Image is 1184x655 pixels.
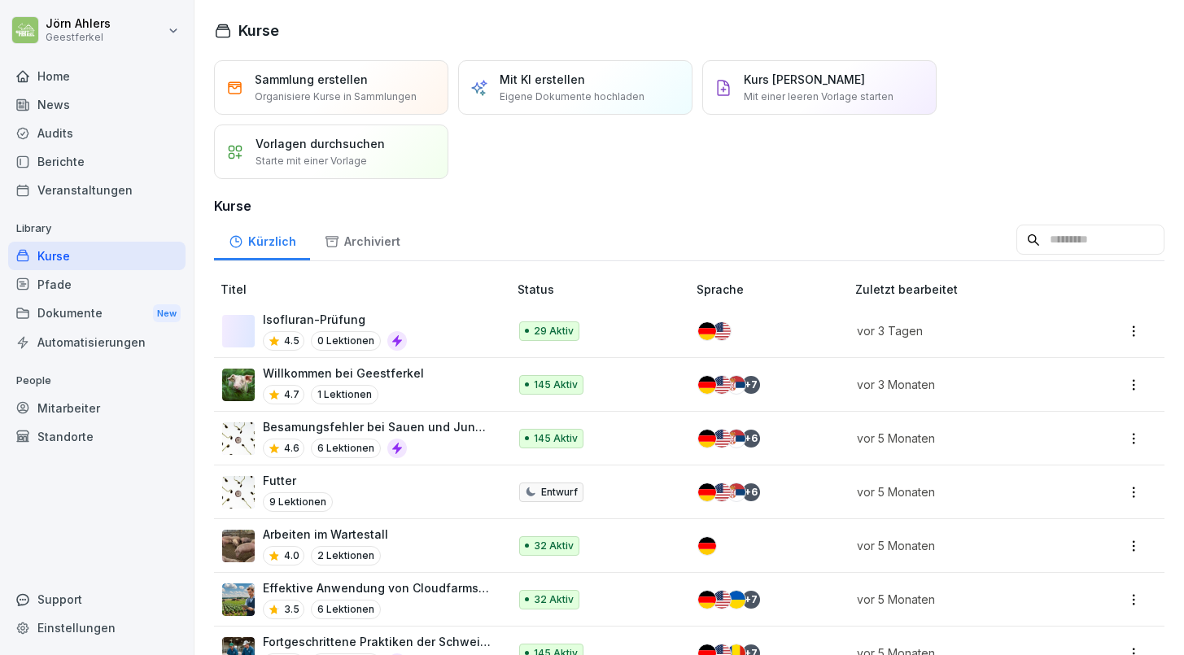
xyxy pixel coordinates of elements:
p: vor 5 Monaten [857,430,1065,447]
p: Entwurf [541,485,578,500]
a: Home [8,62,186,90]
p: People [8,368,186,394]
h1: Kurse [238,20,279,41]
img: de.svg [698,591,716,609]
img: e30uslgquzq3mm72mcqf4ts2.png [222,422,255,455]
a: Kürzlich [214,219,310,260]
a: Archiviert [310,219,414,260]
p: Titel [221,281,511,298]
a: Pfade [8,270,186,299]
img: us.svg [713,591,731,609]
p: Willkommen bei Geestferkel [263,365,424,382]
a: Mitarbeiter [8,394,186,422]
img: de.svg [698,537,716,555]
img: us.svg [713,376,731,394]
p: 4.0 [284,548,299,563]
p: 32 Aktiv [534,592,574,607]
div: + 6 [742,430,760,448]
a: DokumenteNew [8,299,186,329]
img: j6q9143mit8bhowzkysapsa8.png [222,369,255,401]
a: Kurse [8,242,186,270]
p: 145 Aktiv [534,431,578,446]
p: 0 Lektionen [311,331,381,351]
p: Isofluran-Prüfung [263,311,407,328]
a: News [8,90,186,119]
img: rs.svg [727,483,745,501]
a: Standorte [8,422,186,451]
p: Sprache [697,281,849,298]
a: Einstellungen [8,614,186,642]
p: Fortgeschrittene Praktiken der Schweinebesamung [263,633,492,650]
p: Vorlagen durchsuchen [256,135,385,152]
p: Effektive Anwendung von Cloudfarms im Betriebsalltag [263,579,492,596]
div: Dokumente [8,299,186,329]
div: + 7 [742,591,760,609]
p: Futter [263,472,333,489]
p: 29 Aktiv [534,324,574,338]
p: Organisiere Kurse in Sammlungen [255,90,417,104]
a: Berichte [8,147,186,176]
img: errc3411yktc8r6u19kiexp4.png [222,583,255,616]
img: de.svg [698,483,716,501]
p: 32 Aktiv [534,539,574,553]
p: Mit KI erstellen [500,71,585,88]
div: + 7 [742,376,760,394]
img: de.svg [698,322,716,340]
h3: Kurse [214,196,1164,216]
p: Zuletzt bearbeitet [855,281,1085,298]
div: Support [8,585,186,614]
img: ua.svg [727,591,745,609]
img: e30uslgquzq3mm72mcqf4ts2.png [222,476,255,509]
a: Audits [8,119,186,147]
img: rs.svg [727,376,745,394]
p: vor 5 Monaten [857,537,1065,554]
img: rs.svg [727,430,745,448]
p: vor 3 Tagen [857,322,1065,339]
img: de.svg [698,376,716,394]
p: Besamungsfehler bei Sauen und Jungsauen [263,418,492,435]
p: 4.7 [284,387,299,402]
a: Veranstaltungen [8,176,186,204]
p: 2 Lektionen [311,546,381,565]
p: vor 5 Monaten [857,483,1065,500]
p: 145 Aktiv [534,378,578,392]
img: de.svg [698,430,716,448]
p: Sammlung erstellen [255,71,368,88]
p: vor 3 Monaten [857,376,1065,393]
p: 9 Lektionen [263,492,333,512]
p: 3.5 [284,602,299,617]
p: Kurs [PERSON_NAME] [744,71,865,88]
img: us.svg [713,322,731,340]
p: 4.5 [284,334,299,348]
p: 6 Lektionen [311,600,381,619]
a: Automatisierungen [8,328,186,356]
p: Status [518,281,690,298]
img: us.svg [713,430,731,448]
p: Starte mit einer Vorlage [256,154,367,168]
p: 1 Lektionen [311,385,378,404]
div: New [153,304,181,323]
div: + 6 [742,483,760,501]
p: 6 Lektionen [311,439,381,458]
p: Jörn Ahlers [46,17,111,31]
img: us.svg [713,483,731,501]
p: Mit einer leeren Vorlage starten [744,90,893,104]
p: Arbeiten im Wartestall [263,526,388,543]
img: lui3np7c1lfcthz2ksi5yxmr.png [222,530,255,562]
p: vor 5 Monaten [857,591,1065,608]
p: Geestferkel [46,32,111,43]
p: Eigene Dokumente hochladen [500,90,644,104]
